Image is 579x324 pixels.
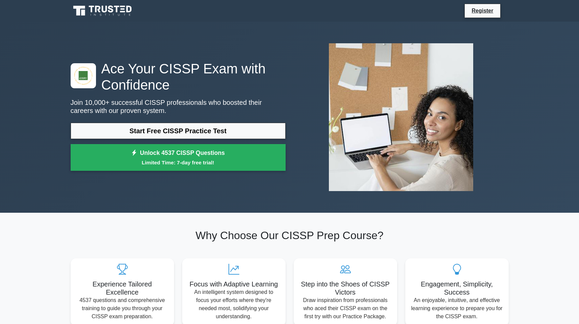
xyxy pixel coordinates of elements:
small: Limited Time: 7-day free trial! [79,159,277,166]
h5: Experience Tailored Excellence [76,280,169,296]
h5: Step into the Shoes of CISSP Victors [299,280,392,296]
p: Draw inspiration from professionals who aced their CISSP exam on the first try with our Practice ... [299,296,392,321]
h5: Engagement, Simplicity, Success [411,280,503,296]
h2: Why Choose Our CISSP Prep Course? [71,229,509,242]
h5: Focus with Adaptive Learning [188,280,280,288]
p: An intelligent system designed to focus your efforts where they're needed most, solidifying your ... [188,288,280,321]
h1: Ace Your CISSP Exam with Confidence [71,61,286,93]
p: 4537 questions and comprehensive training to guide you through your CISSP exam preparation. [76,296,169,321]
a: Unlock 4537 CISSP QuestionsLimited Time: 7-day free trial! [71,144,286,171]
a: Start Free CISSP Practice Test [71,123,286,139]
a: Register [467,6,497,15]
p: Join 10,000+ successful CISSP professionals who boosted their careers with our proven system. [71,98,286,115]
p: An enjoyable, intuitive, and effective learning experience to prepare you for the CISSP exam. [411,296,503,321]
